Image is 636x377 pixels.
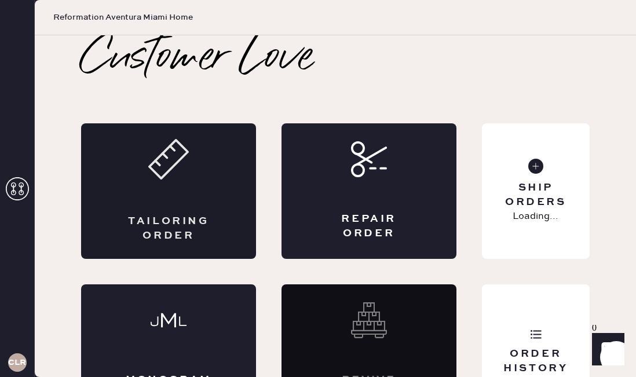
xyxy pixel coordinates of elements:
div: Tailoring Order [127,214,210,243]
div: Ship Orders [491,181,581,210]
iframe: Front Chat [581,325,631,375]
p: Loading... [513,210,558,224]
span: Reformation Aventura Miami Home [53,12,193,23]
div: Order History [491,347,581,376]
h3: CLR [8,358,26,367]
div: Repair Order [328,212,410,241]
h2: Customer Love [81,35,313,82]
